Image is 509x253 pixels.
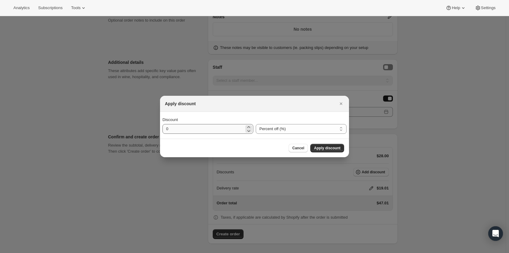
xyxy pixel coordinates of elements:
[481,5,496,10] span: Settings
[310,144,344,152] button: Apply discount
[452,5,460,10] span: Help
[38,5,62,10] span: Subscriptions
[10,4,33,12] button: Analytics
[442,4,470,12] button: Help
[471,4,499,12] button: Settings
[314,146,340,151] span: Apply discount
[162,117,178,122] span: Discount
[67,4,90,12] button: Tools
[292,146,304,151] span: Cancel
[488,226,503,241] div: Open Intercom Messenger
[13,5,30,10] span: Analytics
[337,99,345,108] button: Close
[71,5,80,10] span: Tools
[34,4,66,12] button: Subscriptions
[289,144,308,152] button: Cancel
[165,101,196,107] h2: Apply discount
